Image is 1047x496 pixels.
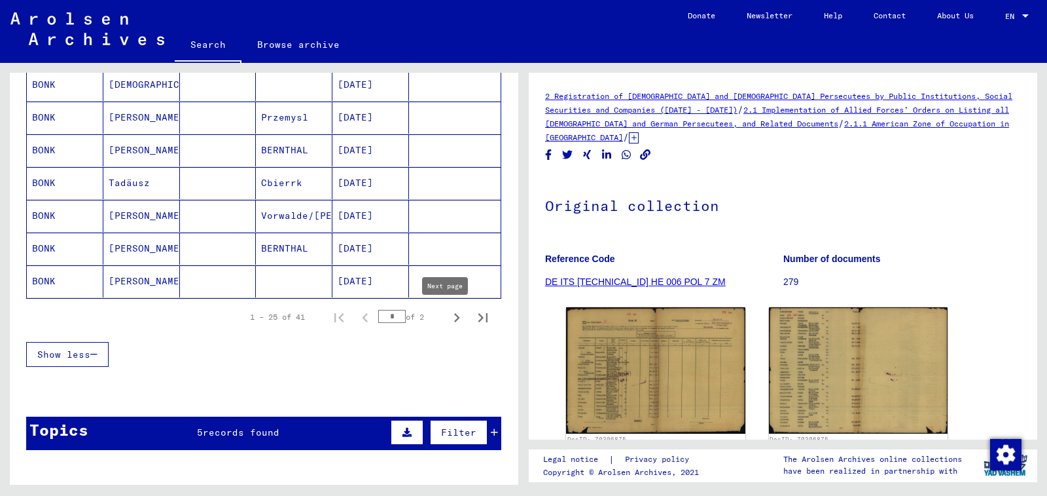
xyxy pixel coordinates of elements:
[444,304,470,330] button: Next page
[783,453,962,465] p: The Arolsen Archives online collections
[332,102,409,134] mat-cell: [DATE]
[770,436,828,443] a: DocID: 70306875
[1005,12,1020,21] span: EN
[27,134,103,166] mat-cell: BONK
[332,233,409,265] mat-cell: [DATE]
[256,200,332,232] mat-cell: Vorwalde/[PERSON_NAME]
[567,436,626,443] a: DocID: 70306875
[256,167,332,199] mat-cell: Cbierrk
[542,147,556,163] button: Share on Facebook
[430,420,488,445] button: Filter
[103,233,180,265] mat-cell: [PERSON_NAME]
[614,453,705,467] a: Privacy policy
[27,102,103,134] mat-cell: BONK
[27,265,103,297] mat-cell: BONK
[332,167,409,199] mat-cell: [DATE]
[769,307,948,433] img: 002.jpg
[27,167,103,199] mat-cell: BONK
[441,427,476,438] span: Filter
[27,69,103,101] mat-cell: BONK
[103,200,180,232] mat-cell: [PERSON_NAME]
[543,467,705,478] p: Copyright © Arolsen Archives, 2021
[783,275,1021,289] p: 279
[103,134,180,166] mat-cell: [PERSON_NAME]
[203,427,279,438] span: records found
[103,102,180,134] mat-cell: [PERSON_NAME]
[543,453,609,467] a: Legal notice
[545,105,1009,128] a: 2.1 Implementation of Allied Forces’ Orders on Listing all [DEMOGRAPHIC_DATA] and German Persecut...
[737,104,743,115] span: /
[981,449,1030,482] img: yv_logo.png
[37,349,90,360] span: Show less
[783,465,962,477] p: have been realized in partnership with
[241,29,355,60] a: Browse archive
[783,254,881,264] b: Number of documents
[838,117,844,129] span: /
[545,254,615,264] b: Reference Code
[566,307,745,434] img: 001.jpg
[600,147,614,163] button: Share on LinkedIn
[103,167,180,199] mat-cell: Tadäusz
[623,131,629,143] span: /
[27,200,103,232] mat-cell: BONK
[561,147,575,163] button: Share on Twitter
[256,233,332,265] mat-cell: BERNTHAL
[543,453,705,467] div: |
[470,304,496,330] button: Last page
[545,176,1021,233] h1: Original collection
[580,147,594,163] button: Share on Xing
[197,427,203,438] span: 5
[989,438,1021,470] div: Change consent
[332,265,409,297] mat-cell: [DATE]
[620,147,633,163] button: Share on WhatsApp
[256,134,332,166] mat-cell: BERNTHAL
[29,418,88,442] div: Topics
[545,91,1012,115] a: 2 Registration of [DEMOGRAPHIC_DATA] and [DEMOGRAPHIC_DATA] Persecutees by Public Institutions, S...
[175,29,241,63] a: Search
[26,342,109,367] button: Show less
[256,102,332,134] mat-cell: Przemysl
[27,233,103,265] mat-cell: BONK
[378,311,444,323] div: of 2
[352,304,378,330] button: Previous page
[250,311,305,323] div: 1 – 25 of 41
[332,134,409,166] mat-cell: [DATE]
[545,277,726,287] a: DE ITS [TECHNICAL_ID] HE 006 POL 7 ZM
[332,69,409,101] mat-cell: [DATE]
[990,439,1021,470] img: Change consent
[639,147,652,163] button: Copy link
[326,304,352,330] button: First page
[10,12,164,45] img: Arolsen_neg.svg
[332,200,409,232] mat-cell: [DATE]
[103,265,180,297] mat-cell: [PERSON_NAME]
[103,69,180,101] mat-cell: [DEMOGRAPHIC_DATA]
